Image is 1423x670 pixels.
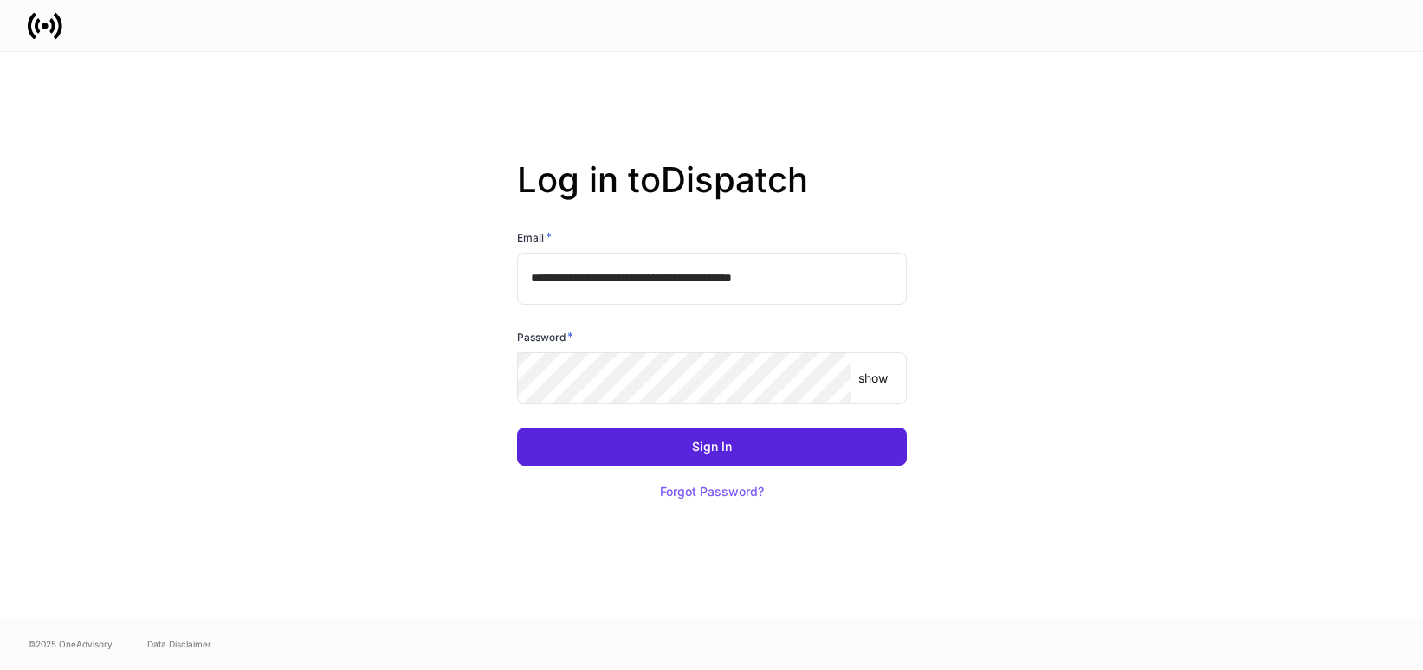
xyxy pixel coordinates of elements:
[517,159,907,229] h2: Log in to Dispatch
[147,637,211,651] a: Data Disclaimer
[858,370,888,387] p: show
[692,441,732,453] div: Sign In
[517,428,907,466] button: Sign In
[28,637,113,651] span: © 2025 OneAdvisory
[517,229,552,246] h6: Email
[660,486,764,498] div: Forgot Password?
[517,328,573,345] h6: Password
[638,473,786,511] button: Forgot Password?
